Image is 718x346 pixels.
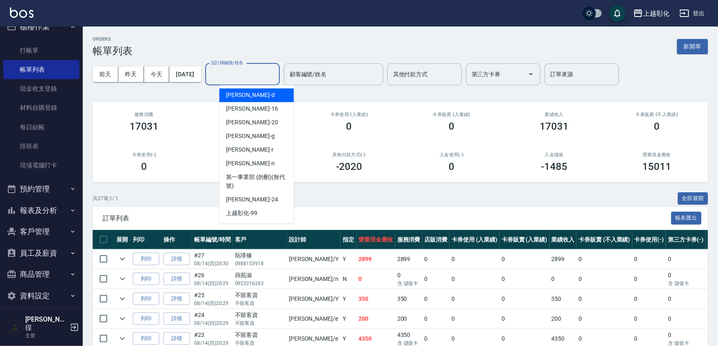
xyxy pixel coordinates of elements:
[632,269,666,289] td: 0
[615,112,698,117] h2: 卡券販賣 (不入業績)
[93,195,118,202] p: 共 27 筆, 1 / 1
[423,269,450,289] td: 0
[192,289,233,309] td: #25
[226,145,274,154] span: [PERSON_NAME] -r
[449,269,499,289] td: 0
[642,161,671,172] h3: 15011
[205,112,288,117] h2: 店販消費
[133,293,159,305] button: 列印
[654,121,660,132] h3: 0
[133,312,159,325] button: 列印
[513,152,596,157] h2: 入金儲值
[449,309,499,329] td: 0
[3,200,79,221] button: 報表及分析
[287,249,341,269] td: [PERSON_NAME] /Y
[449,249,499,269] td: 0
[671,212,702,225] button: 報表匯出
[103,152,185,157] h2: 卡券使用(-)
[163,312,190,325] a: 詳情
[226,173,287,190] span: 第一事業部 (勿刪) (無代號)
[550,269,577,289] td: 0
[410,152,493,157] h2: 入金使用(-)
[449,230,499,249] th: 卡券使用 (入業績)
[346,121,352,132] h3: 0
[3,178,79,200] button: 預約管理
[356,289,395,309] td: 350
[3,16,79,38] button: 櫃檯作業
[643,8,670,19] div: 上越彰化
[609,5,626,22] button: save
[550,249,577,269] td: 2899
[576,249,632,269] td: 0
[550,289,577,309] td: 350
[341,269,356,289] td: N
[103,214,671,223] span: 訂單列表
[395,309,423,329] td: 200
[163,293,190,305] a: 詳情
[499,289,550,309] td: 0
[163,332,190,345] a: 詳情
[308,152,391,157] h2: 其他付款方式(-)
[226,223,275,231] span: [PERSON_NAME] -Y
[25,332,67,339] p: 主管
[524,68,538,81] button: Open
[287,230,341,249] th: 設計師
[226,118,278,127] span: [PERSON_NAME] -20
[576,269,632,289] td: 0
[194,319,231,327] p: 08/14 (四) 20:29
[513,112,596,117] h2: 業績收入
[395,269,423,289] td: 0
[356,249,395,269] td: 2899
[356,309,395,329] td: 200
[3,264,79,285] button: 商品管理
[118,67,144,82] button: 昨天
[666,309,706,329] td: 0
[550,230,577,249] th: 業績收入
[3,285,79,307] button: 資料設定
[233,230,287,249] th: 客戶
[7,319,23,336] img: Person
[194,260,231,267] p: 08/14 (四) 20:30
[3,137,79,156] a: 排班表
[235,260,285,267] p: 0988153918
[632,230,666,249] th: 卡券使用(-)
[235,311,285,319] div: 不留客資
[226,209,257,218] span: 上越彰化 -99
[93,36,132,42] h2: ORDERS
[93,67,118,82] button: 前天
[356,269,395,289] td: 0
[576,230,632,249] th: 卡券販賣 (不入業績)
[205,152,288,157] h2: 第三方卡券(-)
[192,249,233,269] td: #27
[499,269,550,289] td: 0
[576,289,632,309] td: 0
[235,300,285,307] p: 不留客資
[194,300,231,307] p: 08/14 (四) 20:29
[131,230,161,249] th: 列印
[192,309,233,329] td: #24
[161,230,192,249] th: 操作
[226,195,278,204] span: [PERSON_NAME] -24
[235,319,285,327] p: 不留客資
[226,91,275,99] span: [PERSON_NAME] -d
[615,152,698,157] h2: 營業現金應收
[116,253,129,265] button: expand row
[423,309,450,329] td: 0
[235,291,285,300] div: 不留客資
[449,161,454,172] h3: 0
[423,230,450,249] th: 店販消費
[114,230,131,249] th: 展開
[678,192,708,205] button: 全部展開
[226,132,275,140] span: [PERSON_NAME] -g
[235,251,285,260] div: 阮瑛修
[576,309,632,329] td: 0
[133,253,159,266] button: 列印
[677,42,708,50] a: 新開單
[93,45,132,57] h3: 帳單列表
[211,60,243,66] label: 設計師編號/姓名
[397,280,420,287] p: 含 儲值卡
[116,332,129,345] button: expand row
[10,7,34,18] img: Logo
[25,315,67,332] h5: [PERSON_NAME]徨
[676,6,708,21] button: 登出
